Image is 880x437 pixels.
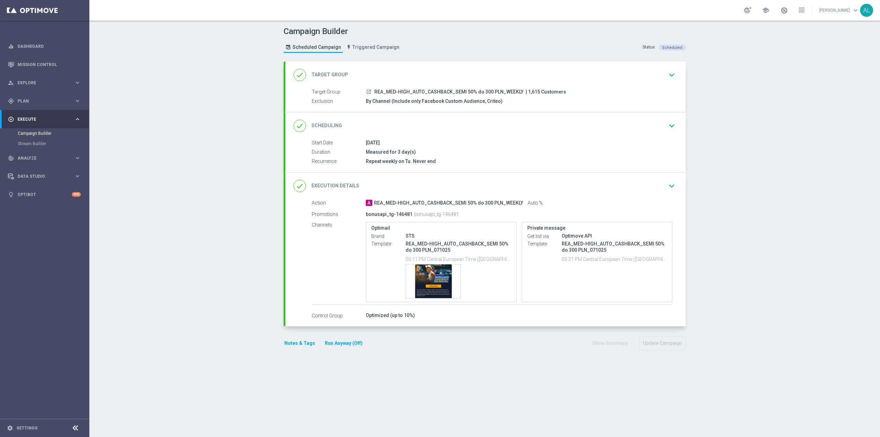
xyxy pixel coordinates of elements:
button: keyboard_arrow_down [666,119,678,132]
p: bonusapi_tg-146481 [366,211,412,217]
i: keyboard_arrow_right [74,116,81,122]
div: equalizer Dashboard [8,44,81,49]
i: launch [366,89,372,95]
i: play_circle_outline [8,116,14,122]
i: keyboard_arrow_down [667,70,677,80]
i: done [294,120,306,132]
span: Plan [18,99,74,103]
label: Template [371,241,406,247]
label: Private message [527,225,667,231]
div: Measured for 3 day(s) [366,149,672,155]
button: gps_fixed Plan keyboard_arrow_right [8,98,81,104]
div: Stream Builder [18,139,89,149]
label: Optimail [371,225,511,231]
a: Settings [16,426,37,430]
button: Notes & Tags [284,339,316,348]
div: +10 [72,192,81,197]
div: Execute [8,116,74,122]
label: Action [312,200,366,206]
i: keyboard_arrow_right [74,155,81,161]
span: Scheduled Campaign [293,44,341,50]
p: 05:11 PM Central European Time (Warsaw) (UTC +02:00) [406,255,511,262]
i: done [294,69,306,81]
button: person_search Explore keyboard_arrow_right [8,80,81,86]
button: Mission Control [8,62,81,67]
div: STS [406,232,511,239]
div: Mission Control [8,55,81,74]
button: Run Anyway (Off) [324,339,363,348]
span: Analyze [18,156,74,160]
i: keyboard_arrow_down [667,181,677,191]
span: Triggered Campaign [352,44,399,50]
div: Optimized (up to 10%) [366,312,672,319]
label: Template [527,241,562,247]
label: Exclusion [312,98,366,105]
div: Analyze [8,155,74,161]
i: done [294,180,306,192]
a: Triggered Campaign [344,42,401,53]
i: person_search [8,80,14,86]
span: Data Studio [18,174,74,178]
i: keyboard_arrow_right [74,79,81,86]
span: Execute [18,117,74,121]
span: keyboard_arrow_down [852,7,859,14]
div: Plan [8,98,74,104]
label: Duration [312,149,366,155]
div: done Scheduling keyboard_arrow_down [294,119,678,132]
i: keyboard_arrow_right [74,98,81,104]
a: Dashboard [18,37,81,55]
button: Update Campaign [639,337,686,350]
span: A [366,200,372,206]
i: keyboard_arrow_right [74,173,81,179]
div: Optimove API [562,232,667,239]
div: Dashboard [8,37,81,55]
i: settings [7,425,13,431]
span: Explore [18,81,74,85]
p: bonusapi_tg-146481 [414,211,459,217]
button: lightbulb Optibot +10 [8,192,81,197]
a: Campaign Builder [18,131,71,136]
i: lightbulb [8,192,14,198]
p: REA_MED-HIGH_AUTO_CASHBACK_SEMI 50% do 300 PLN_071025 [406,241,511,253]
button: Data Studio keyboard_arrow_right [8,174,81,179]
a: Stream Builder [18,141,71,146]
div: done Execution Details keyboard_arrow_down [294,179,678,193]
div: By Channel (Include only Facebook Custom Audience, Criteo) [366,98,672,105]
div: [DATE] [366,139,672,146]
span: Auto % [528,200,543,206]
button: keyboard_arrow_down [666,179,678,193]
i: keyboard_arrow_down [667,121,677,131]
span: Scheduled [662,45,682,50]
label: Target Group [312,89,366,95]
div: Campaign Builder [18,128,89,139]
span: | 1,615 Customers [526,89,566,95]
i: gps_fixed [8,98,14,104]
a: Scheduled Campaign [284,42,343,53]
i: equalizer [8,43,14,50]
a: [PERSON_NAME]keyboard_arrow_down [818,5,860,15]
span: REA_MED-HIGH_AUTO_CASHBACK_SEMI 50% do 300 PLN_WEEKLY [374,89,524,95]
div: Status: [642,44,656,51]
div: Repeat weekly on Tu. Never end [366,158,672,165]
label: Recurrence [312,159,366,165]
div: AL [860,4,873,17]
h2: Execution Details [311,183,359,189]
i: track_changes [8,155,14,161]
h2: Scheduling [311,122,342,129]
button: play_circle_outline Execute keyboard_arrow_right [8,117,81,122]
div: Optibot [8,185,81,204]
button: keyboard_arrow_down [666,68,678,81]
div: Explore [8,80,74,86]
div: done Target Group keyboard_arrow_down [294,68,678,81]
div: track_changes Analyze keyboard_arrow_right [8,155,81,161]
h1: Campaign Builder [284,26,403,36]
label: Control Group [312,313,366,319]
div: Data Studio [8,173,74,179]
label: Brand [371,233,406,239]
p: 05:21 PM Central European Time ([GEOGRAPHIC_DATA]) (UTC +02:00) [562,255,667,262]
